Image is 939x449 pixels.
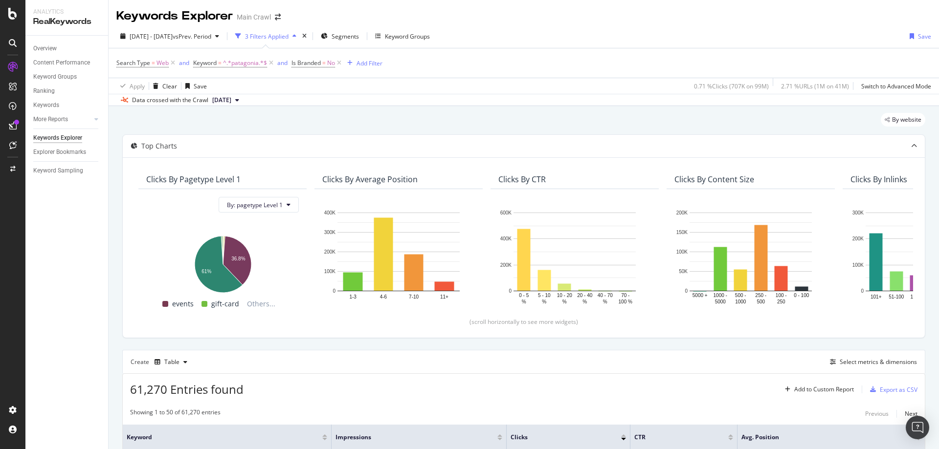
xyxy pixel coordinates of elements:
[881,113,925,127] div: legacy label
[212,96,231,105] span: 2025 Jul. 31st
[500,236,512,242] text: 400K
[674,174,754,184] div: Clicks By Content Size
[33,72,77,82] div: Keyword Groups
[511,433,606,442] span: Clicks
[910,294,923,299] text: 16-50
[275,14,281,21] div: arrow-right-arrow-left
[223,56,267,70] span: ^.*patagonia.*$
[131,354,191,370] div: Create
[300,31,309,41] div: times
[781,382,854,397] button: Add to Custom Report
[918,32,931,41] div: Save
[776,293,787,298] text: 100 -
[906,416,929,439] div: Open Intercom Messenger
[522,299,526,304] text: %
[619,299,632,304] text: 100 %
[557,293,573,298] text: 10 - 20
[116,78,145,94] button: Apply
[179,58,189,67] button: and
[146,231,299,294] svg: A chart.
[194,82,207,90] div: Save
[676,210,688,215] text: 200K
[33,133,101,143] a: Keywords Explorer
[676,230,688,235] text: 150K
[714,293,727,298] text: 1000 -
[380,294,387,299] text: 4-6
[33,100,59,110] div: Keywords
[343,57,382,69] button: Add Filter
[130,32,173,41] span: [DATE] - [DATE]
[156,56,169,70] span: Web
[33,72,101,82] a: Keyword Groups
[741,433,901,442] span: Avg. Position
[598,293,613,298] text: 40 - 70
[498,208,651,306] div: A chart.
[826,356,917,368] button: Select metrics & dimensions
[676,249,688,255] text: 100K
[852,236,864,242] text: 200K
[866,382,917,397] button: Export as CSV
[277,58,288,67] button: and
[889,294,904,299] text: 51-100
[500,262,512,268] text: 200K
[211,298,239,310] span: gift-card
[385,32,430,41] div: Keyword Groups
[291,59,321,67] span: Is Branded
[509,288,512,294] text: 0
[735,293,746,298] text: 500 -
[333,288,335,294] text: 0
[324,230,336,235] text: 300K
[33,43,57,54] div: Overview
[231,257,245,262] text: 36.8%
[162,82,177,90] div: Clear
[519,293,529,298] text: 0 - 5
[201,269,211,275] text: 61%
[757,299,765,304] text: 500
[562,299,567,304] text: %
[116,59,150,67] span: Search Type
[906,28,931,44] button: Save
[134,318,913,326] div: (scroll horizontally to see more widgets)
[33,43,101,54] a: Overview
[634,433,714,442] span: CTR
[715,299,726,304] text: 5000
[621,293,629,298] text: 70 -
[33,8,100,16] div: Analytics
[735,299,746,304] text: 1000
[857,78,931,94] button: Switch to Advanced Mode
[850,174,907,184] div: Clicks By Inlinks
[852,262,864,268] text: 100K
[149,78,177,94] button: Clear
[335,433,483,442] span: Impressions
[781,82,849,90] div: 2.71 % URLs ( 1M on 41M )
[755,293,766,298] text: 250 -
[33,58,90,68] div: Content Performance
[322,208,475,306] svg: A chart.
[141,141,177,151] div: Top Charts
[674,208,827,306] svg: A chart.
[181,78,207,94] button: Save
[219,197,299,213] button: By: pagetype Level 1
[173,32,211,41] span: vs Prev. Period
[33,16,100,27] div: RealKeywords
[33,166,83,176] div: Keyword Sampling
[357,59,382,67] div: Add Filter
[500,210,512,215] text: 600K
[127,433,308,442] span: Keyword
[208,94,243,106] button: [DATE]
[905,408,917,420] button: Next
[33,58,101,68] a: Content Performance
[332,32,359,41] span: Segments
[685,288,688,294] text: 0
[151,354,191,370] button: Table
[324,210,336,215] text: 400K
[693,293,708,298] text: 5000 +
[277,59,288,67] div: and
[130,408,221,420] div: Showing 1 to 50 of 61,270 entries
[679,269,688,274] text: 50K
[905,409,917,418] div: Next
[880,385,917,394] div: Export as CSV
